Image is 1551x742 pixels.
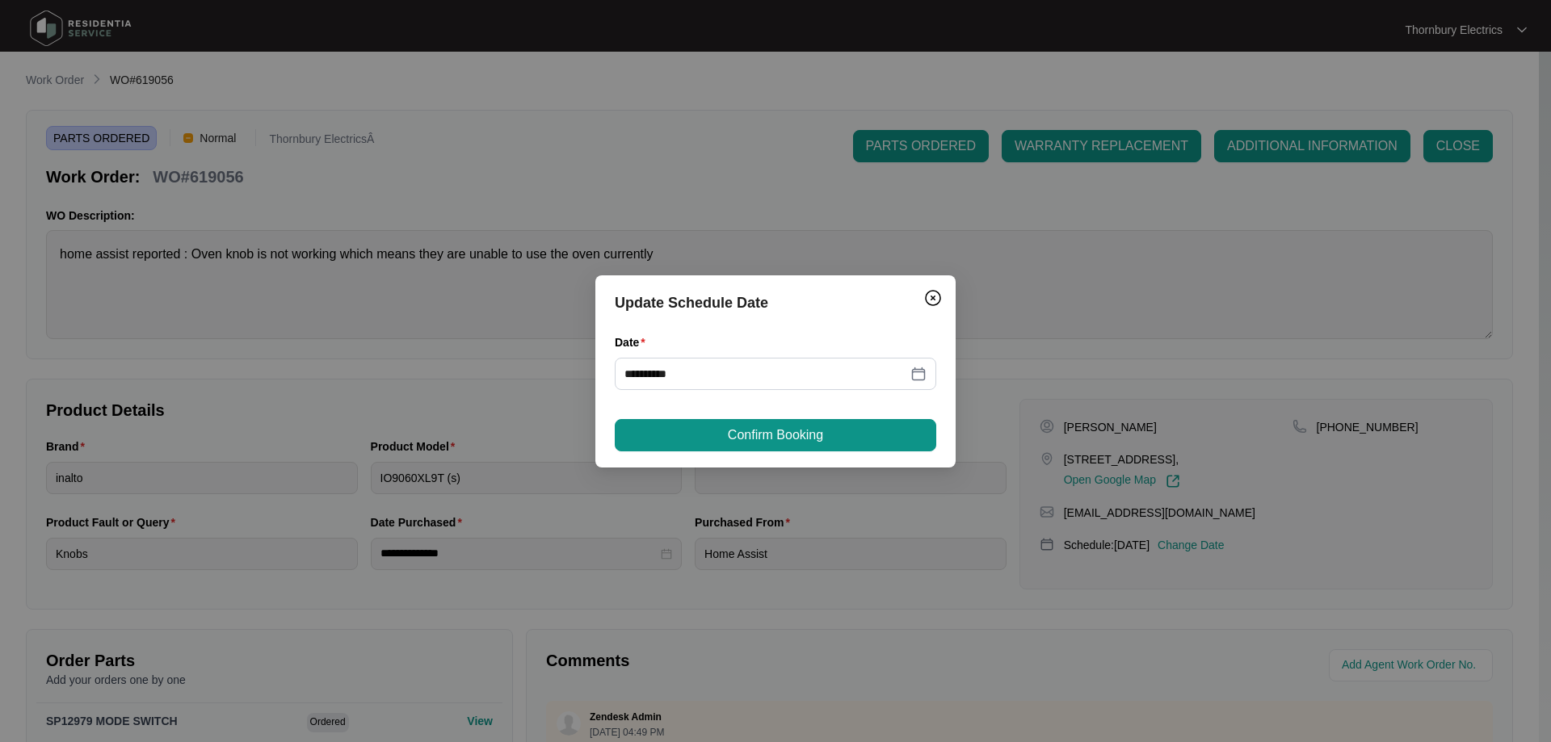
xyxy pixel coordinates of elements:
button: Confirm Booking [615,419,936,451]
button: Close [920,285,946,311]
div: Update Schedule Date [615,291,936,314]
input: Date [624,365,907,383]
label: Date [615,334,652,350]
span: Confirm Booking [728,425,823,445]
img: closeCircle [923,288,943,308]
